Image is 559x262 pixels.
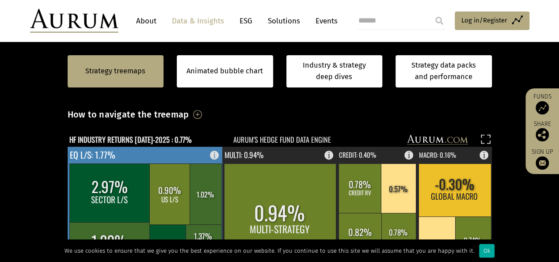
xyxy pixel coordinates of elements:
[311,13,338,29] a: Events
[530,93,555,114] a: Funds
[68,107,189,122] h3: How to navigate the treemap
[85,65,145,77] a: Strategy treemaps
[479,244,494,258] div: Ok
[455,11,529,30] a: Log in/Register
[536,128,549,141] img: Share this post
[167,13,228,29] a: Data & Insights
[235,13,257,29] a: ESG
[186,65,263,77] a: Animated bubble chart
[530,148,555,170] a: Sign up
[132,13,161,29] a: About
[286,55,383,87] a: Industry & strategy deep dives
[30,9,118,33] img: Aurum
[430,12,448,30] input: Submit
[263,13,304,29] a: Solutions
[395,55,492,87] a: Strategy data packs and performance
[530,121,555,141] div: Share
[536,156,549,170] img: Sign up to our newsletter
[536,101,549,114] img: Access Funds
[461,15,507,26] span: Log in/Register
